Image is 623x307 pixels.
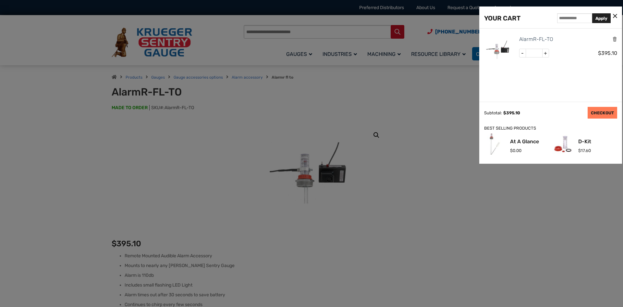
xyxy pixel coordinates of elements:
[519,35,553,44] a: AlarmR-FL-TO
[598,50,601,56] span: $
[519,49,526,58] span: -
[484,134,505,155] img: At A Glance
[578,139,591,144] a: D-Kit
[503,110,520,115] span: 395.10
[598,50,617,56] span: 395.10
[510,148,521,153] span: 0.00
[484,125,617,132] div: BEST SELLING PRODUCTS
[578,148,591,153] span: 17.60
[484,35,513,64] img: AlarmR-FL-TO
[484,13,520,23] div: YOUR CART
[510,139,539,144] a: At A Glance
[510,148,513,153] span: $
[484,110,502,115] div: Subtotal:
[592,13,611,23] button: Apply
[612,36,617,42] a: Remove this item
[503,110,506,115] span: $
[542,49,549,58] span: +
[578,148,581,153] span: $
[552,134,573,155] img: D-Kit
[588,107,617,119] a: CHECKOUT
